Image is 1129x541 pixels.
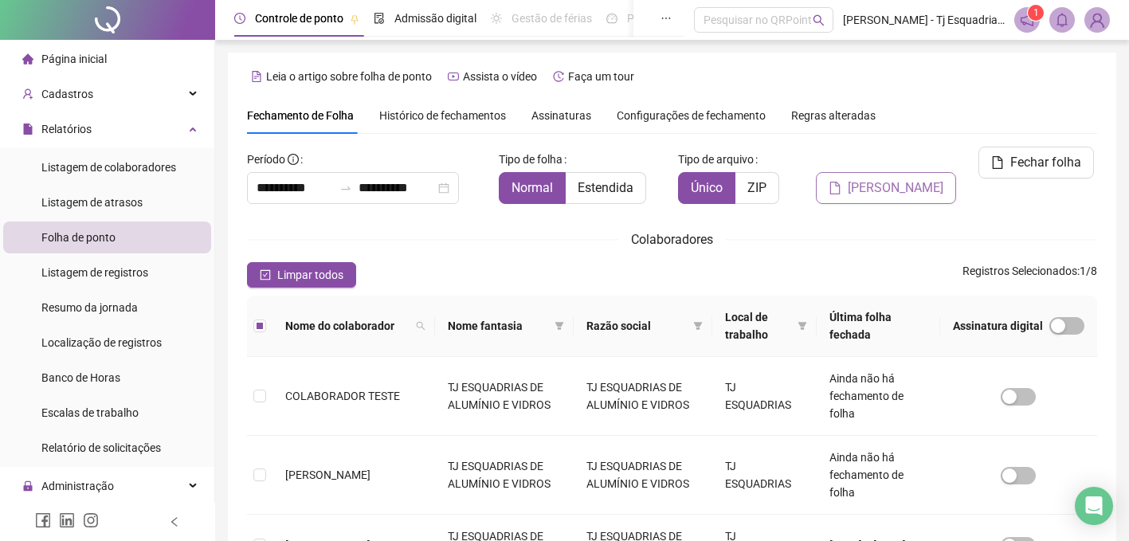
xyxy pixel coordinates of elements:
span: Listagem de atrasos [41,196,143,209]
span: Assista o vídeo [463,70,537,83]
span: [PERSON_NAME] - Tj Esquadrias de alumínio e [PERSON_NAME] [843,11,1005,29]
span: filter [551,314,567,338]
span: Assinaturas [531,110,591,121]
span: sun [491,13,502,24]
span: filter [555,321,564,331]
span: Folha de ponto [41,231,116,244]
span: Tipo de folha [499,151,563,168]
span: youtube [448,71,459,82]
span: clock-circle [234,13,245,24]
span: file [991,156,1004,169]
span: Fechamento de Folha [247,109,354,122]
span: linkedin [59,512,75,528]
span: file-done [374,13,385,24]
span: Período [247,153,285,166]
span: filter [693,321,703,331]
span: notification [1020,13,1034,27]
span: facebook [35,512,51,528]
span: Ainda não há fechamento de folha [829,372,904,420]
span: search [413,314,429,338]
span: Página inicial [41,53,107,65]
span: Normal [512,180,553,195]
span: search [813,14,825,26]
span: Cadastros [41,88,93,100]
td: TJ ESQUADRIAS [712,436,816,515]
button: Fechar folha [978,147,1094,178]
span: home [22,53,33,65]
span: Nome fantasia [448,317,548,335]
td: TJ ESQUADRIAS DE ALUMÍNIO E VIDROS [574,436,712,515]
span: history [553,71,564,82]
span: dashboard [606,13,617,24]
span: Único [691,180,723,195]
span: Relatórios [41,123,92,135]
sup: 1 [1028,5,1044,21]
span: [PERSON_NAME] [285,468,370,481]
td: TJ ESQUADRIAS DE ALUMÍNIO E VIDROS [435,357,574,436]
span: Local de trabalho [725,308,790,343]
span: Tipo de arquivo [678,151,754,168]
span: Gestão de férias [512,12,592,25]
span: Assinatura digital [953,317,1043,335]
span: ZIP [747,180,766,195]
span: Leia o artigo sobre folha de ponto [266,70,432,83]
td: TJ ESQUADRIAS [712,357,816,436]
span: Localização de registros [41,336,162,349]
span: to [339,182,352,194]
span: filter [798,321,807,331]
span: file [829,182,841,194]
span: Listagem de colaboradores [41,161,176,174]
span: instagram [83,512,99,528]
span: Listagem de registros [41,266,148,279]
span: ellipsis [661,13,672,24]
span: : 1 / 8 [962,262,1097,288]
span: Banco de Horas [41,371,120,384]
span: search [416,321,425,331]
span: Administração [41,480,114,492]
span: [PERSON_NAME] [848,178,943,198]
span: left [169,516,180,527]
td: TJ ESQUADRIAS DE ALUMÍNIO E VIDROS [574,357,712,436]
span: Escalas de trabalho [41,406,139,419]
span: Relatório de solicitações [41,441,161,454]
span: Faça um tour [568,70,634,83]
span: Ainda não há fechamento de folha [829,451,904,499]
td: TJ ESQUADRIAS DE ALUMÍNIO E VIDROS [435,436,574,515]
span: file-text [251,71,262,82]
span: 1 [1033,7,1039,18]
span: Painel do DP [627,12,689,25]
div: Open Intercom Messenger [1075,487,1113,525]
span: lock [22,480,33,492]
span: Estendida [578,180,633,195]
span: Configurações de fechamento [617,110,766,121]
span: filter [690,314,706,338]
span: Colaboradores [631,232,713,247]
th: Última folha fechada [817,296,940,357]
button: [PERSON_NAME] [816,172,956,204]
span: Histórico de fechamentos [379,109,506,122]
span: Controle de ponto [255,12,343,25]
span: Limpar todos [277,266,343,284]
span: swap-right [339,182,352,194]
span: info-circle [288,154,299,165]
span: Razão social [586,317,687,335]
span: check-square [260,269,271,280]
span: Nome do colaborador [285,317,410,335]
span: bell [1055,13,1069,27]
span: Admissão digital [394,12,476,25]
span: pushpin [350,14,359,24]
span: filter [794,305,810,347]
span: Regras alteradas [791,110,876,121]
span: file [22,123,33,135]
span: Resumo da jornada [41,301,138,314]
img: 92062 [1085,8,1109,32]
span: user-add [22,88,33,100]
button: Limpar todos [247,262,356,288]
span: Registros Selecionados [962,265,1077,277]
span: Fechar folha [1010,153,1081,172]
span: COLABORADOR TESTE [285,390,400,402]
